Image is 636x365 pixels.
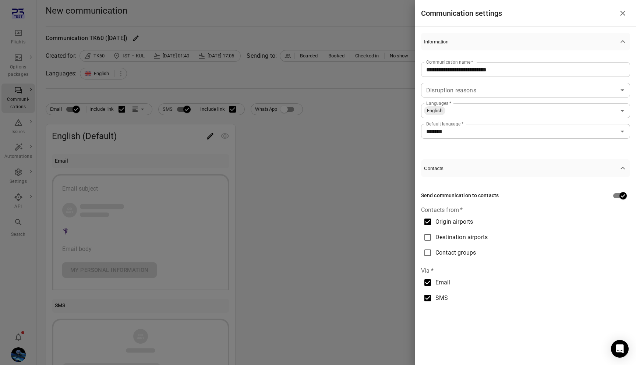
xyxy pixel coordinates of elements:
[421,159,630,177] button: Contacts
[615,6,630,21] button: Close drawer
[421,266,434,275] legend: Via
[421,192,499,200] div: Send communication to contacts
[617,85,628,95] button: Open
[435,294,448,302] span: SMS
[426,59,473,65] label: Communication name
[421,7,502,19] h1: Communication settings
[426,121,463,127] label: Default language
[426,100,451,106] label: Languages
[421,206,463,214] legend: Contacts from
[424,39,618,45] span: Information
[617,126,628,137] button: Open
[435,217,473,226] span: Origin airports
[421,33,630,50] button: Information
[421,50,630,150] div: Information
[435,278,451,287] span: Email
[424,107,445,114] span: English
[435,248,476,257] span: Contact groups
[424,166,618,171] span: Contacts
[611,340,629,358] div: Open Intercom Messenger
[617,106,628,116] button: Open
[435,233,488,242] span: Destination airports
[421,177,630,318] div: Contacts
